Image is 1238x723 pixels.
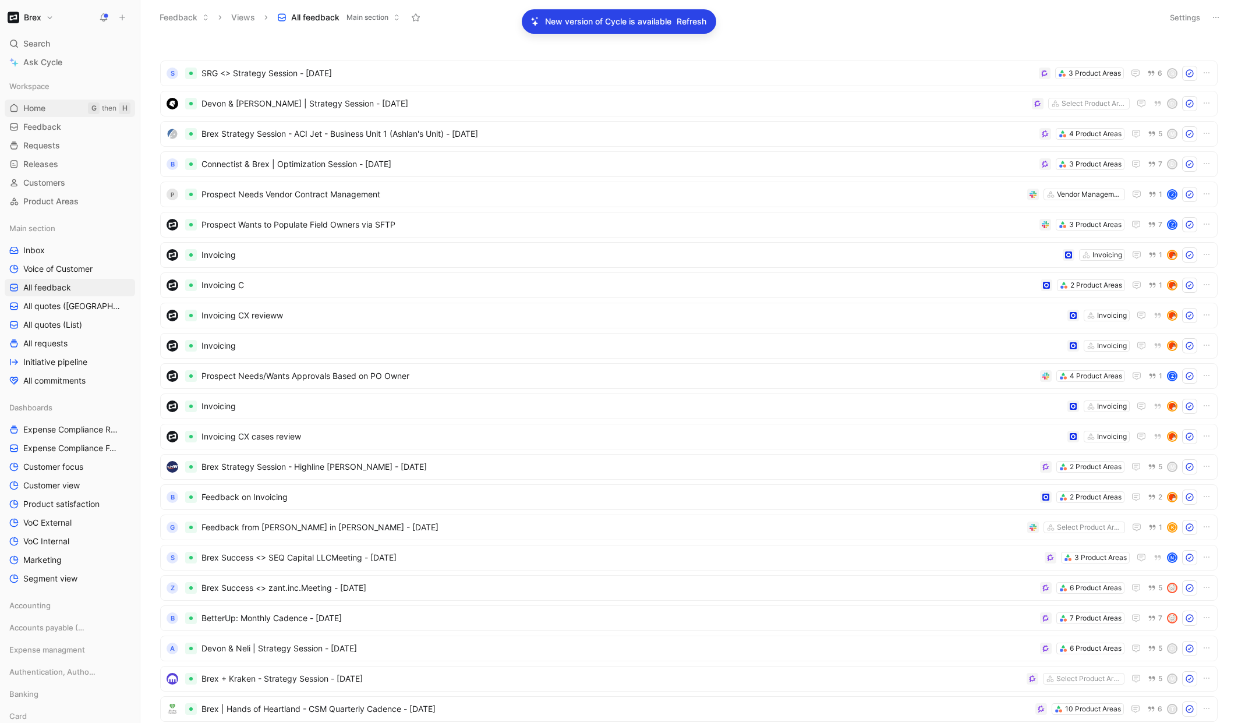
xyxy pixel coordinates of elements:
a: logoBrex + Kraken - Strategy Session - [DATE]Select Product Areas5m [160,666,1218,692]
button: 7 [1145,158,1165,171]
a: logoProspect Wants to Populate Field Owners via SFTP3 Product Areas7Z [160,212,1218,238]
span: Invoicing C [201,278,1036,292]
span: Devon & [PERSON_NAME] | Strategy Session - [DATE] [201,97,1027,111]
a: Voice of Customer [5,260,135,278]
span: Feedback [23,121,61,133]
a: Ask Cycle [5,54,135,71]
div: G [167,522,178,533]
div: Expense managment [5,641,135,658]
div: Z [1168,221,1176,229]
div: 2 Product Areas [1070,461,1122,473]
button: 5 [1145,582,1165,594]
a: All quotes ([GEOGRAPHIC_DATA]) [5,297,135,315]
span: 5 [1158,675,1162,682]
span: Brex Strategy Session - ACI Jet - Business Unit 1 (Ashlan's Unit) - [DATE] [201,127,1035,141]
button: 7 [1145,218,1165,231]
div: 10 Product Areas [1065,703,1121,715]
div: 6 Product Areas [1070,643,1122,654]
span: VoC External [23,517,72,529]
a: logoInvoicingInvoicingavatar [160,333,1218,359]
div: D [1168,160,1176,168]
span: Invoicing CX revieww [201,309,1063,322]
span: Invoicing [201,399,1063,413]
div: Invoicing [1092,249,1122,261]
span: All requests [23,338,68,349]
div: Z [167,582,178,594]
img: logo [167,673,178,685]
div: S [167,552,178,563]
div: K [1168,523,1176,531]
span: Home [23,102,45,114]
div: DashboardsExpense Compliance RequestsExpense Compliance FeedbackCustomer focusCustomer viewProduc... [5,399,135,587]
button: 7 [1145,612,1165,625]
button: Refresh [676,14,707,29]
a: logoInvoicing CX reviewwInvoicingavatar [160,303,1218,328]
div: 7 Product Areas [1070,612,1122,624]
a: logoInvoicing CX cases reviewInvoicingavatar [160,424,1218,449]
a: All quotes (List) [5,316,135,334]
span: 7 [1158,615,1162,622]
button: Views [226,9,260,26]
p: New version of Cycle is available [545,15,671,29]
span: Accounts payable (AP) [9,622,87,633]
a: Segment view [5,570,135,587]
div: 6 Product Areas [1070,582,1122,594]
div: B [167,158,178,170]
button: 1 [1146,279,1165,292]
div: Authentication, Authorization & Auditing [5,663,135,681]
img: avatar [1168,614,1176,622]
button: 5 [1145,642,1165,655]
span: Prospect Needs/Wants Approvals Based on PO Owner [201,369,1035,383]
a: ZBrex Success <> zant.inc.Meeting - [DATE]6 Product Areas5avatar [160,575,1218,601]
a: GFeedback from [PERSON_NAME] in [PERSON_NAME] - [DATE]Select Product Areas1K [160,515,1218,540]
div: Main section [5,219,135,237]
span: Product Areas [23,196,79,207]
a: Product Areas [5,193,135,210]
span: 1 [1159,524,1162,531]
div: Z [1168,372,1176,380]
span: Customer view [23,480,80,491]
div: B [167,612,178,624]
div: 3 Product Areas [1069,158,1122,170]
div: P [167,189,178,200]
span: Prospect Needs Vendor Contract Management [201,187,1023,201]
span: Initiative pipeline [23,356,87,368]
a: HomeGthenH [5,100,135,117]
img: logo [167,703,178,715]
a: Marketing [5,551,135,569]
span: Expense Compliance Requests [23,424,121,435]
span: Invoicing [201,248,1058,262]
span: Brex Success <> SEQ Capital LLCMeeting - [DATE] [201,551,1040,565]
div: Invoicing [1097,431,1127,442]
span: Voice of Customer [23,263,93,275]
div: Accounts payable (AP) [5,619,135,640]
span: All quotes (List) [23,319,82,331]
div: Vendor Management [1057,189,1122,200]
button: BrexBrex [5,9,56,26]
div: A [167,643,178,654]
span: Brex + Kraken - Strategy Session - [DATE] [201,672,1022,686]
img: logo [167,370,178,382]
div: D [1168,100,1176,108]
img: avatar [1168,311,1176,320]
span: 1 [1159,251,1162,258]
button: 5 [1145,672,1165,685]
span: SRG <> Strategy Session - [DATE] [201,66,1034,80]
div: Authentication, Authorization & Auditing [5,663,135,684]
div: Invoicing [1097,310,1127,321]
span: Marketing [23,554,62,566]
div: Search [5,35,135,52]
a: Expense Compliance Requests [5,421,135,438]
div: m [1168,675,1176,683]
a: Expense Compliance Feedback [5,440,135,457]
div: Accounting [5,597,135,614]
img: logo [167,98,178,109]
span: Brex Success <> zant.inc.Meeting - [DATE] [201,581,1035,595]
div: Banking [5,685,135,706]
button: 1 [1146,521,1165,534]
div: Invoicing [1097,340,1127,352]
div: B [167,491,178,503]
span: BetterUp: Monthly Cadence - [DATE] [201,611,1035,625]
a: Inbox [5,242,135,259]
span: Authentication, Authorization & Auditing [9,666,97,678]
